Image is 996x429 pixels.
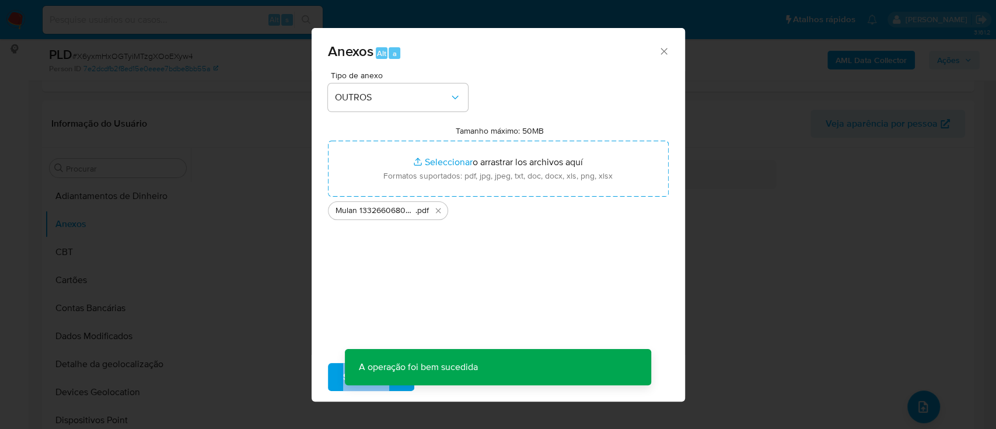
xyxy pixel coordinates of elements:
span: a [393,48,397,59]
ul: Archivos seleccionados [328,197,669,220]
button: Subir arquivo [328,363,414,391]
p: A operação foi bem sucedida [345,349,492,385]
button: Eliminar Mulan 1332660680_2025_10_01_16_13_10 INOVARCAMINHOES COMERCIO E TRANSPORTES LTDA.pdf [431,204,445,218]
span: Anexos [328,41,373,61]
span: .pdf [415,205,429,217]
span: Alt [377,48,386,59]
button: Cerrar [658,46,669,56]
button: OUTROS [328,83,468,111]
span: Mulan 1332660680_2025_10_01_16_13_10 INOVARCAMINHOES COMERCIO E TRANSPORTES LTDA [336,205,415,217]
span: Subir arquivo [343,364,399,390]
label: Tamanho máximo: 50MB [456,125,544,136]
span: Tipo de anexo [331,71,471,79]
span: Cancelar [434,364,472,390]
span: OUTROS [335,92,449,103]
